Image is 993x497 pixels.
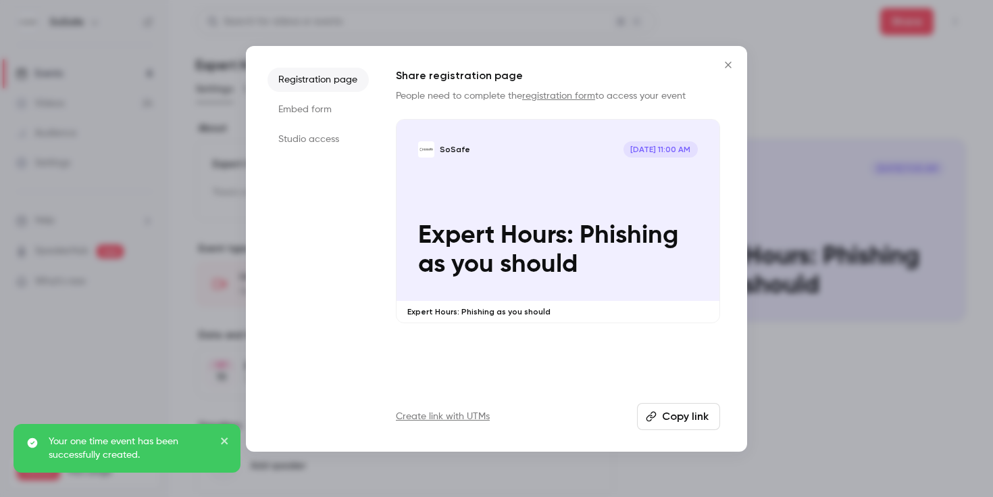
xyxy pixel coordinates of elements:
[418,141,434,158] img: Expert Hours: Phishing as you should
[268,68,369,92] li: Registration page
[396,89,720,103] p: People need to complete the to access your event
[220,435,230,451] button: close
[440,144,470,155] p: SoSafe
[396,410,490,423] a: Create link with UTMs
[418,221,698,280] p: Expert Hours: Phishing as you should
[268,97,369,122] li: Embed form
[637,403,720,430] button: Copy link
[396,119,720,324] a: Expert Hours: Phishing as you shouldSoSafe[DATE] 11:00 AMExpert Hours: Phishing as you shouldExpe...
[522,91,595,101] a: registration form
[396,68,720,84] h1: Share registration page
[623,141,698,158] span: [DATE] 11:00 AM
[49,435,211,462] p: Your one time event has been successfully created.
[268,127,369,151] li: Studio access
[407,306,709,317] p: Expert Hours: Phishing as you should
[715,51,742,78] button: Close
